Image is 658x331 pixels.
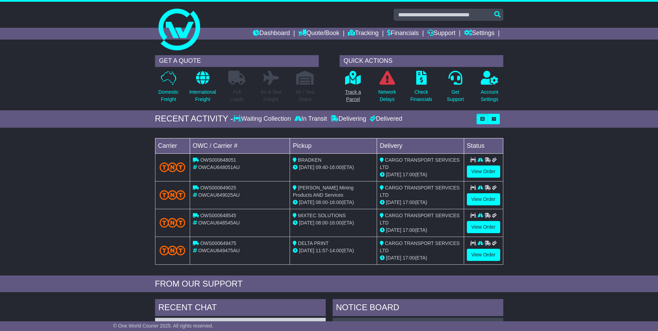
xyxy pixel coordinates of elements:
[155,279,503,289] div: FROM OUR SUPPORT
[158,88,178,103] p: Domestic Freight
[380,213,460,226] span: CARGO TRANSPORT SERVICES LTD
[160,218,186,227] img: TNT_Domestic.png
[330,248,342,253] span: 14:00
[329,115,368,123] div: Delivering
[427,28,455,40] a: Support
[298,157,322,163] span: BRADKEN
[386,227,401,233] span: [DATE]
[377,138,464,153] td: Delivery
[198,164,240,170] span: OWCAU648051AU
[333,299,503,318] div: NOTICE BOARD
[380,254,461,262] div: (ETA)
[380,185,460,198] span: CARGO TRANSPORT SERVICES LTD
[316,200,328,205] span: 08:00
[158,70,179,107] a: DomesticFreight
[380,157,460,170] span: CARGO TRANSPORT SERVICES LTD
[155,138,190,153] td: Carrier
[316,220,328,226] span: 08:00
[380,199,461,206] div: (ETA)
[330,200,342,205] span: 16:00
[198,192,240,198] span: OWCAU649025AU
[481,88,498,103] p: Account Settings
[386,200,401,205] span: [DATE]
[345,88,361,103] p: Track a Parcel
[293,115,329,123] div: In Transit
[261,88,281,103] p: Air & Sea Freight
[380,171,461,178] div: (ETA)
[480,70,499,107] a: AccountSettings
[200,240,236,246] span: OWS000649475
[403,172,415,177] span: 17:00
[330,164,342,170] span: 16:00
[378,70,396,107] a: NetworkDelays
[316,164,328,170] span: 09:40
[446,70,464,107] a: GetSupport
[298,28,339,40] a: Quote/Book
[386,172,401,177] span: [DATE]
[299,220,314,226] span: [DATE]
[293,247,374,254] div: - (ETA)
[380,240,460,253] span: CARGO TRANSPORT SERVICES LTD
[403,200,415,205] span: 17:00
[403,255,415,261] span: 17:00
[368,115,402,123] div: Delivered
[200,185,236,190] span: OWS000649025
[298,213,346,218] span: MIXTEC SOLUTIONS
[447,88,464,103] p: Get Support
[233,115,292,123] div: Waiting Collection
[467,249,500,261] a: View Order
[386,255,401,261] span: [DATE]
[464,138,503,153] td: Status
[198,248,240,253] span: OWCAU649475AU
[299,164,314,170] span: [DATE]
[160,246,186,255] img: TNT_Domestic.png
[467,165,500,178] a: View Order
[189,88,216,103] p: International Freight
[348,28,378,40] a: Tracking
[293,199,374,206] div: - (ETA)
[113,323,213,329] span: © One World Courier 2025. All rights reserved.
[155,299,326,318] div: RECENT CHAT
[189,70,216,107] a: InternationalFreight
[403,227,415,233] span: 17:00
[160,162,186,172] img: TNT_Domestic.png
[464,28,495,40] a: Settings
[198,220,240,226] span: OWCAU648545AU
[293,185,353,198] span: [PERSON_NAME] Mining Products AND Services
[299,200,314,205] span: [DATE]
[190,138,290,153] td: OWC / Carrier #
[345,70,361,107] a: Track aParcel
[330,220,342,226] span: 16:00
[298,240,328,246] span: DELTA PRINT
[290,138,377,153] td: Pickup
[228,88,246,103] p: Full Loads
[293,219,374,227] div: - (ETA)
[380,227,461,234] div: (ETA)
[160,190,186,200] img: TNT_Domestic.png
[155,55,319,67] div: GET A QUOTE
[467,193,500,205] a: View Order
[410,70,433,107] a: CheckFinancials
[200,157,236,163] span: OWS000648051
[467,221,500,233] a: View Order
[299,248,314,253] span: [DATE]
[200,213,236,218] span: OWS000648545
[316,248,328,253] span: 11:57
[340,55,503,67] div: QUICK ACTIONS
[296,88,315,103] p: Air / Sea Depot
[155,114,233,124] div: RECENT ACTIVITY -
[253,28,290,40] a: Dashboard
[387,28,419,40] a: Financials
[293,164,374,171] div: - (ETA)
[378,88,396,103] p: Network Delays
[410,88,432,103] p: Check Financials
